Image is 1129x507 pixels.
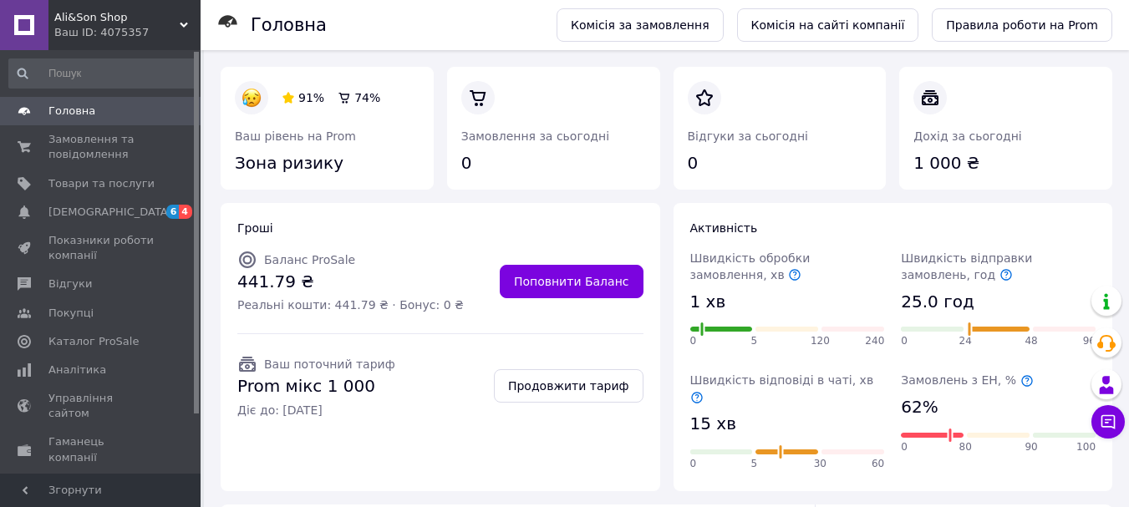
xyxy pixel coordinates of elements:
span: Показники роботи компанії [48,233,155,263]
span: 240 [865,334,884,348]
button: Чат з покупцем [1091,405,1125,439]
span: Аналітика [48,363,106,378]
span: 1 хв [690,290,726,314]
span: 120 [811,334,830,348]
span: 48 [1025,334,1037,348]
span: 90 [1025,440,1037,454]
span: 62% [901,395,938,419]
span: Швидкість відправки замовлень, год [901,251,1032,281]
span: 60 [872,457,884,471]
span: Реальні кошти: 441.79 ₴ · Бонус: 0 ₴ [237,297,464,313]
span: 74% [354,91,380,104]
span: Гроші [237,221,273,235]
a: Правила роботи на Prom [932,8,1112,42]
a: Продовжити тариф [494,369,643,403]
span: Відгуки [48,276,92,292]
span: Замовлень з ЕН, % [901,373,1033,387]
span: 0 [901,334,908,348]
span: 91% [298,91,324,104]
span: 4 [179,205,192,219]
span: 6 [166,205,180,219]
span: 24 [959,334,972,348]
span: Гаманець компанії [48,434,155,464]
div: Ваш ID: 4075357 [54,25,201,40]
a: Комісія на сайті компанії [737,8,919,42]
a: Поповнити Баланс [500,265,643,298]
span: Швидкість обробки замовлення, хв [690,251,811,281]
span: Ваш поточний тариф [264,357,395,371]
span: Швидкість відповіді в чаті, хв [690,373,874,403]
span: Головна [48,104,95,119]
span: 0 [690,334,697,348]
span: Активність [690,221,758,235]
span: 0 [690,457,697,471]
span: 0 [901,440,908,454]
span: Каталог ProSale [48,334,139,349]
span: 15 хв [690,412,736,436]
span: Ali&Son Shop [54,10,180,25]
span: [DEMOGRAPHIC_DATA] [48,205,172,220]
a: Комісія за замовлення [557,8,724,42]
input: Пошук [8,58,197,89]
h1: Головна [251,15,327,35]
span: 25.0 год [901,290,974,314]
span: Замовлення та повідомлення [48,132,155,162]
span: 96 [1083,334,1096,348]
span: 80 [959,440,972,454]
span: 100 [1076,440,1096,454]
span: Prom мікс 1 000 [237,374,395,398]
span: 5 [751,334,758,348]
span: Управління сайтом [48,391,155,421]
span: 441.79 ₴ [237,270,464,294]
span: Баланс ProSale [264,253,355,266]
span: 5 [751,457,758,471]
span: Діє до: [DATE] [237,402,395,418]
span: Покупці [48,306,94,321]
span: Товари та послуги [48,176,155,191]
span: 30 [814,457,826,471]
